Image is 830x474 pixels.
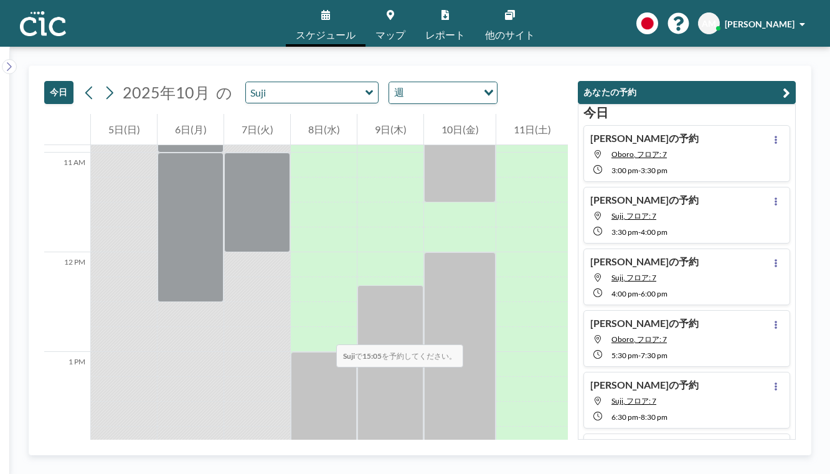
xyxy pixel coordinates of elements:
[485,30,535,40] span: 他のサイト
[611,273,656,282] span: Suji, フロア: 7
[611,351,638,360] span: 5:30 PM
[638,227,641,237] span: -
[362,351,382,361] b: 15:05
[392,85,407,101] span: 週
[590,194,699,206] h4: [PERSON_NAME]の予約
[583,105,790,120] h3: 今日
[123,83,210,102] span: 2025年10月
[638,166,641,175] span: -
[44,153,90,252] div: 11 AM
[375,30,405,40] span: マップ
[638,351,641,360] span: -
[357,114,423,145] div: 9日(木)
[578,81,796,104] button: あなたの予約
[158,114,224,145] div: 6日(月)
[389,82,497,103] div: Search for option
[702,18,716,29] span: AM
[496,114,568,145] div: 11日(土)
[641,351,667,360] span: 7:30 PM
[590,132,699,145] h4: [PERSON_NAME]の予約
[291,114,357,145] div: 8日(水)
[224,114,290,145] div: 7日(火)
[590,317,699,329] h4: [PERSON_NAME]の予約
[590,379,699,391] h4: [PERSON_NAME]の予約
[641,412,667,422] span: 8:30 PM
[611,289,638,298] span: 4:00 PM
[343,351,355,361] b: Suji
[91,114,157,145] div: 5日(日)
[44,352,90,452] div: 1 PM
[424,114,496,145] div: 10日(金)
[216,83,232,102] span: の
[638,412,641,422] span: -
[641,227,667,237] span: 4:00 PM
[611,211,656,220] span: Suji, フロア: 7
[425,30,465,40] span: レポート
[638,289,641,298] span: -
[336,344,463,367] span: で を予約してください。
[611,412,638,422] span: 6:30 PM
[725,19,795,29] span: [PERSON_NAME]
[611,227,638,237] span: 3:30 PM
[296,30,356,40] span: スケジュール
[611,334,667,344] span: Oboro, フロア: 7
[590,255,699,268] h4: [PERSON_NAME]の予約
[641,289,667,298] span: 6:00 PM
[44,81,73,104] button: 今日
[611,166,638,175] span: 3:00 PM
[408,85,476,101] input: Search for option
[611,149,667,159] span: Oboro, フロア: 7
[611,396,656,405] span: Suji, フロア: 7
[20,11,66,36] img: organization-logo
[44,252,90,352] div: 12 PM
[246,82,365,103] input: Suji
[641,166,667,175] span: 3:30 PM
